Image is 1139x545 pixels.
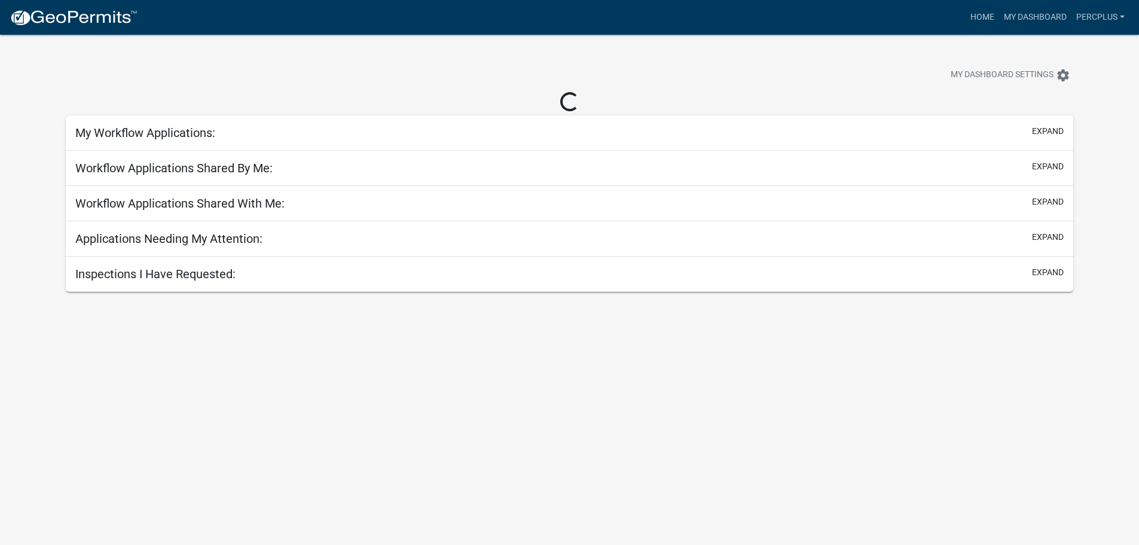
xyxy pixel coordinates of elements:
a: Home [966,6,999,29]
button: expand [1032,231,1064,243]
button: expand [1032,196,1064,208]
h5: Applications Needing My Attention: [75,232,262,246]
a: percplus [1071,6,1129,29]
h5: Inspections I Have Requested: [75,267,236,281]
button: My Dashboard Settingssettings [941,63,1080,87]
button: expand [1032,125,1064,138]
h5: My Workflow Applications: [75,126,215,140]
button: expand [1032,160,1064,173]
span: My Dashboard Settings [951,68,1054,83]
h5: Workflow Applications Shared With Me: [75,196,285,211]
h5: Workflow Applications Shared By Me: [75,161,273,175]
a: My Dashboard [999,6,1071,29]
i: settings [1056,68,1070,83]
button: expand [1032,266,1064,279]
